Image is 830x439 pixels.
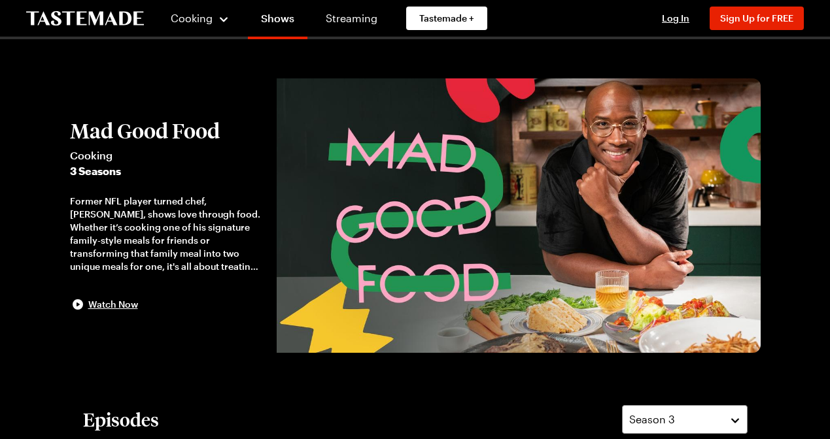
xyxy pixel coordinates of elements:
img: Mad Good Food [277,78,760,353]
span: Tastemade + [419,12,474,25]
div: Former NFL player turned chef, [PERSON_NAME], shows love through food. Whether it’s cooking one o... [70,195,264,273]
h2: Mad Good Food [70,119,264,142]
span: Watch Now [88,298,138,311]
button: Season 3 [622,405,748,434]
span: Season 3 [629,412,675,427]
button: Log In [649,12,702,25]
span: Log In [662,12,689,24]
span: 3 Seasons [70,163,264,179]
span: Cooking [70,148,264,163]
a: Tastemade + [406,7,487,30]
span: Sign Up for FREE [720,12,793,24]
button: Sign Up for FREE [710,7,804,30]
h2: Episodes [83,408,159,431]
a: Shows [248,3,307,39]
span: Cooking [171,12,213,24]
button: Mad Good FoodCooking3 SeasonsFormer NFL player turned chef, [PERSON_NAME], shows love through foo... [70,119,264,312]
button: Cooking [170,3,230,34]
a: To Tastemade Home Page [26,11,144,26]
